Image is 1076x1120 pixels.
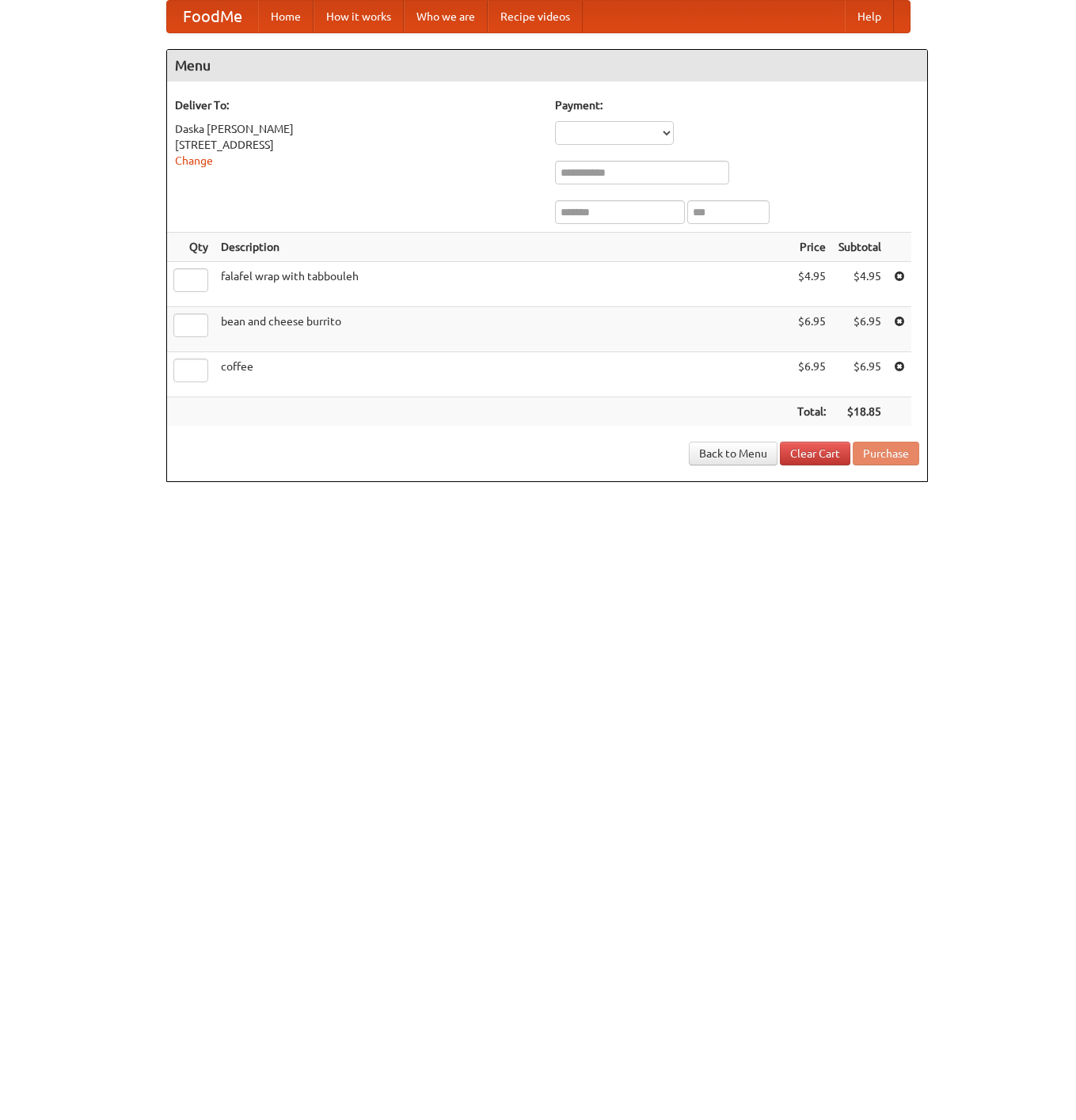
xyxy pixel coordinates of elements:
[175,121,539,137] div: Daska [PERSON_NAME]
[175,137,539,153] div: [STREET_ADDRESS]
[167,1,258,32] a: FoodMe
[832,352,888,397] td: $6.95
[832,233,888,262] th: Subtotal
[791,397,832,427] th: Total:
[167,50,927,82] h4: Menu
[791,307,832,352] td: $6.95
[555,97,919,113] h5: Payment:
[488,1,583,32] a: Recipe videos
[314,1,404,32] a: How it works
[215,352,791,397] td: coffee
[215,307,791,352] td: bean and cheese burrito
[791,233,832,262] th: Price
[175,97,539,113] h5: Deliver To:
[167,233,215,262] th: Qty
[832,307,888,352] td: $6.95
[853,442,919,465] button: Purchase
[404,1,488,32] a: Who we are
[791,352,832,397] td: $6.95
[175,154,213,167] a: Change
[258,1,314,32] a: Home
[689,442,778,465] a: Back to Menu
[791,262,832,307] td: $4.95
[215,262,791,307] td: falafel wrap with tabbouleh
[215,233,791,262] th: Description
[845,1,894,32] a: Help
[832,262,888,307] td: $4.95
[832,397,888,427] th: $18.85
[780,442,850,465] a: Clear Cart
